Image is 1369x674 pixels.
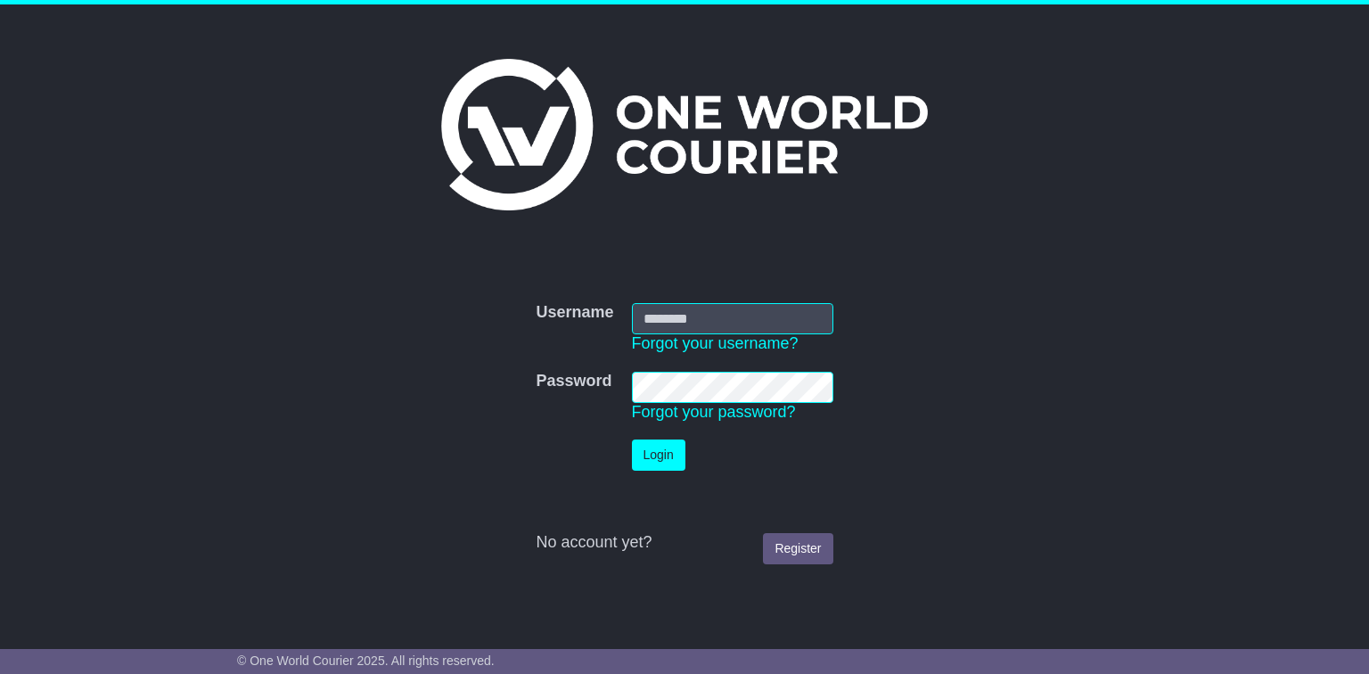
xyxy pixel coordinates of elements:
[632,403,796,421] a: Forgot your password?
[237,653,495,668] span: © One World Courier 2025. All rights reserved.
[536,303,613,323] label: Username
[632,334,799,352] a: Forgot your username?
[536,533,832,553] div: No account yet?
[536,372,611,391] label: Password
[632,440,685,471] button: Login
[441,59,928,210] img: One World
[763,533,832,564] a: Register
